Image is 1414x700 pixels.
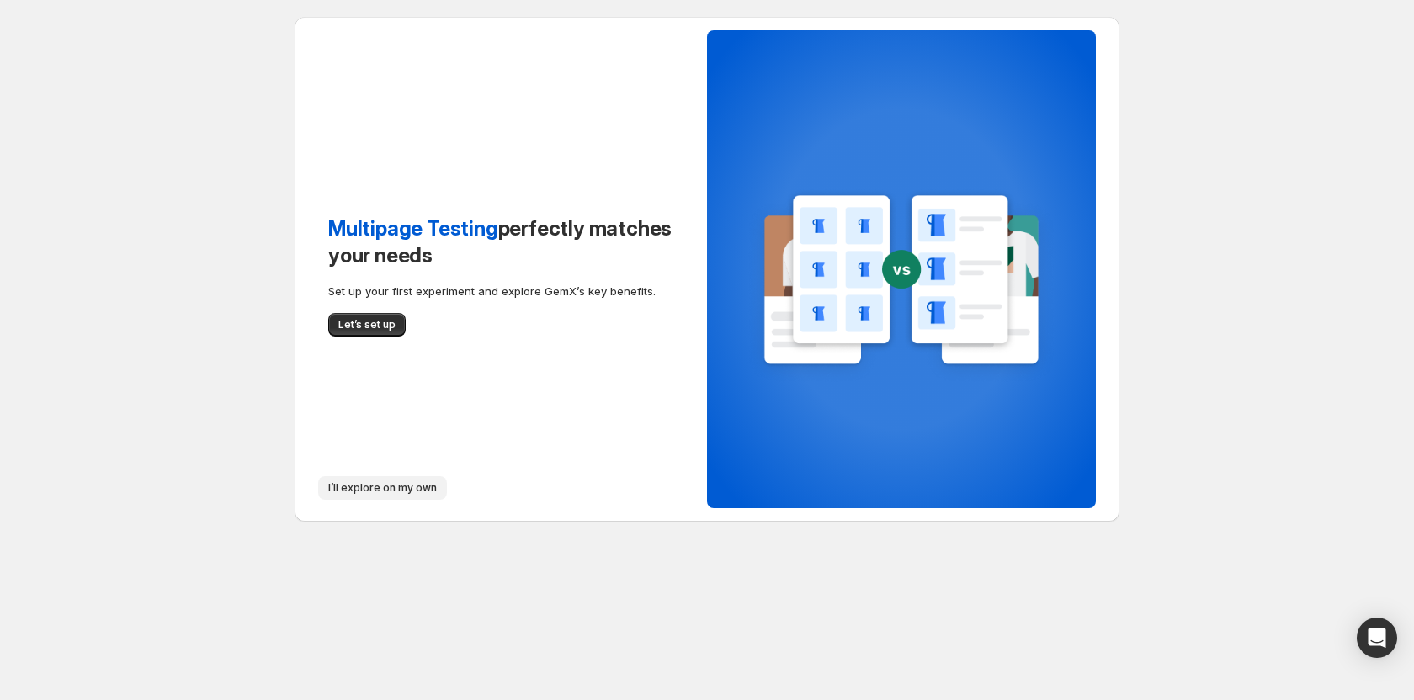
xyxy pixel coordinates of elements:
span: Multipage Testing [328,216,498,241]
div: Open Intercom Messenger [1357,618,1397,658]
img: multipage-testing-guide-bg [744,188,1059,388]
h2: perfectly matches your needs [328,215,673,269]
p: Set up your first experiment and explore GemX’s key benefits. [328,283,673,300]
span: I’ll explore on my own [328,481,437,495]
span: Let’s set up [338,318,396,331]
button: Let’s set up [328,313,406,337]
button: I’ll explore on my own [318,476,447,500]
